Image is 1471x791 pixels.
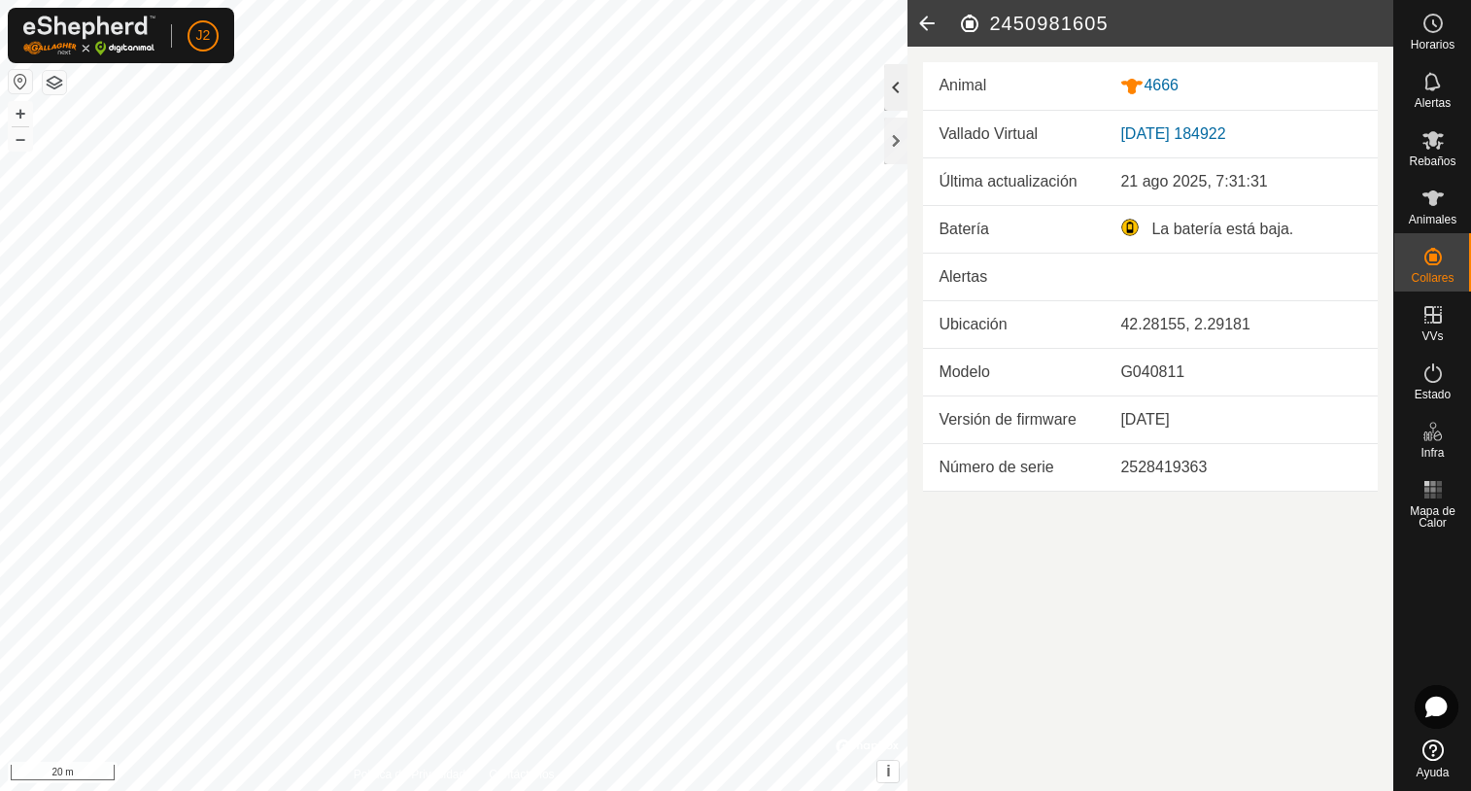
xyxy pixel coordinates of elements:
[9,127,32,151] button: –
[923,62,1105,110] td: Animal
[923,158,1105,206] td: Última actualización
[958,12,1393,35] h2: 2450981605
[1399,505,1466,529] span: Mapa de Calor
[1120,125,1225,142] a: [DATE] 184922
[1120,170,1362,193] div: 21 ago 2025, 7:31:31
[1411,39,1454,51] span: Horarios
[1120,361,1362,384] div: G040811
[9,102,32,125] button: +
[1411,272,1454,284] span: Collares
[1417,767,1450,778] span: Ayuda
[23,16,155,55] img: Logo Gallagher
[923,443,1105,491] td: Número de serie
[1415,97,1451,109] span: Alertas
[354,766,465,783] a: Política de Privacidad
[1120,313,1362,336] div: 42.28155, 2.29181
[1409,214,1456,225] span: Animales
[43,71,66,94] button: Capas del Mapa
[923,395,1105,443] td: Versión de firmware
[489,766,554,783] a: Contáctenos
[1421,330,1443,342] span: VVs
[1120,218,1362,241] div: La batería está baja.
[886,763,890,779] span: i
[1120,408,1362,431] div: [DATE]
[1120,456,1362,479] div: 2528419363
[1120,74,1362,98] div: 4666
[1409,155,1455,167] span: Rebaños
[923,253,1105,300] td: Alertas
[196,25,211,46] span: J2
[923,205,1105,253] td: Batería
[923,300,1105,348] td: Ubicación
[1394,732,1471,786] a: Ayuda
[923,111,1105,158] td: Vallado Virtual
[1420,447,1444,459] span: Infra
[9,70,32,93] button: Restablecer Mapa
[1415,389,1451,400] span: Estado
[877,761,899,782] button: i
[923,348,1105,395] td: Modelo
